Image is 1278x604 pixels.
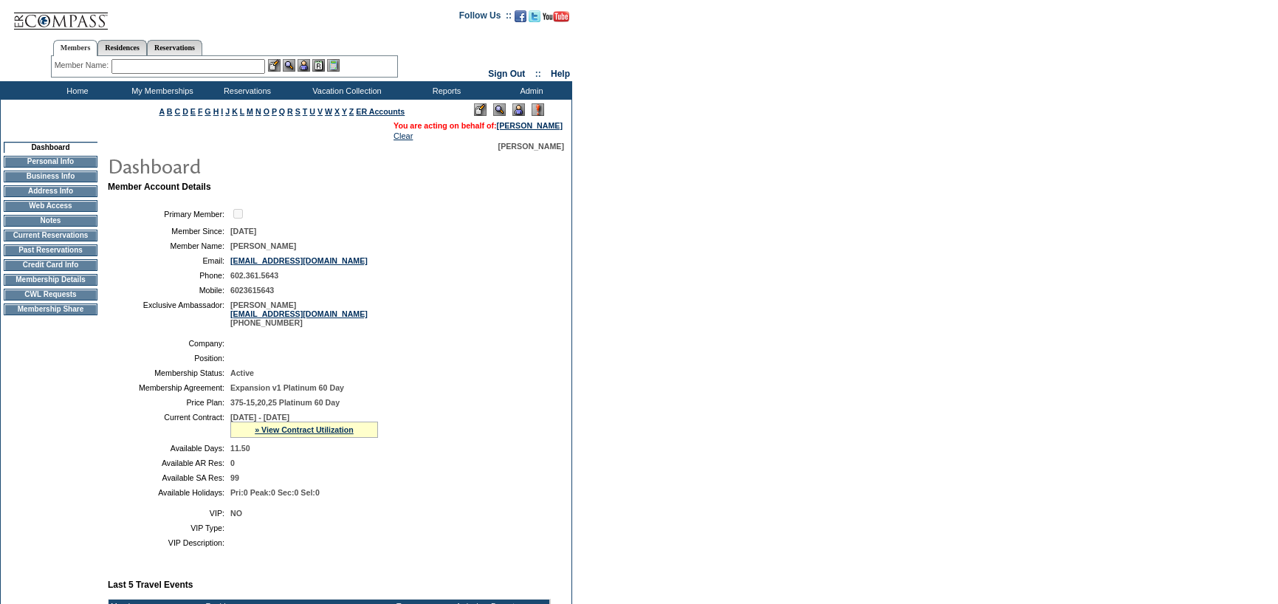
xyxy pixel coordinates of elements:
[114,524,224,532] td: VIP Type:
[230,444,250,453] span: 11.50
[230,509,242,518] span: NO
[4,200,97,212] td: Web Access
[118,81,203,100] td: My Memberships
[512,103,525,116] img: Impersonate
[532,103,544,116] img: Log Concern/Member Elevation
[230,241,296,250] span: [PERSON_NAME]
[230,488,320,497] span: Pri:0 Peak:0 Sec:0 Sel:0
[167,107,173,116] a: B
[114,301,224,327] td: Exclusive Ambassador:
[515,10,526,22] img: Become our fan on Facebook
[114,509,224,518] td: VIP:
[190,107,196,116] a: E
[174,107,180,116] a: C
[356,107,405,116] a: ER Accounts
[529,15,540,24] a: Follow us on Twitter
[230,227,256,236] span: [DATE]
[459,9,512,27] td: Follow Us ::
[247,107,253,116] a: M
[529,10,540,22] img: Follow us on Twitter
[114,444,224,453] td: Available Days:
[268,59,281,72] img: b_edit.gif
[551,69,570,79] a: Help
[159,107,165,116] a: A
[287,107,293,116] a: R
[342,107,347,116] a: Y
[205,107,210,116] a: G
[230,413,289,422] span: [DATE] - [DATE]
[230,256,368,265] a: [EMAIL_ADDRESS][DOMAIN_NAME]
[535,69,541,79] span: ::
[402,81,487,100] td: Reports
[114,207,224,221] td: Primary Member:
[309,107,315,116] a: U
[182,107,188,116] a: D
[298,59,310,72] img: Impersonate
[114,227,224,236] td: Member Since:
[255,425,354,434] a: » View Contract Utilization
[4,142,97,153] td: Dashboard
[327,59,340,72] img: b_calculator.gif
[4,303,97,315] td: Membership Share
[114,286,224,295] td: Mobile:
[272,107,277,116] a: P
[283,59,295,72] img: View
[288,81,402,100] td: Vacation Collection
[334,107,340,116] a: X
[230,271,278,280] span: 602.361.5643
[4,185,97,197] td: Address Info
[303,107,308,116] a: T
[114,473,224,482] td: Available SA Res:
[488,69,525,79] a: Sign Out
[317,107,323,116] a: V
[230,473,239,482] span: 99
[230,309,368,318] a: [EMAIL_ADDRESS][DOMAIN_NAME]
[4,289,97,301] td: CWL Requests
[147,40,202,55] a: Reservations
[213,107,219,116] a: H
[349,107,354,116] a: Z
[264,107,269,116] a: O
[497,121,563,130] a: [PERSON_NAME]
[53,40,98,56] a: Members
[312,59,325,72] img: Reservations
[225,107,230,116] a: J
[543,15,569,24] a: Subscribe to our YouTube Channel
[114,488,224,497] td: Available Holidays:
[107,151,402,180] img: pgTtlDashboard.gif
[198,107,203,116] a: F
[114,538,224,547] td: VIP Description:
[487,81,572,100] td: Admin
[474,103,487,116] img: Edit Mode
[33,81,118,100] td: Home
[114,354,224,363] td: Position:
[4,156,97,168] td: Personal Info
[97,40,147,55] a: Residences
[515,15,526,24] a: Become our fan on Facebook
[114,368,224,377] td: Membership Status:
[240,107,244,116] a: L
[114,459,224,467] td: Available AR Res:
[4,259,97,271] td: Credit Card Info
[4,244,97,256] td: Past Reservations
[493,103,506,116] img: View Mode
[108,580,193,590] b: Last 5 Travel Events
[394,131,413,140] a: Clear
[230,459,235,467] span: 0
[232,107,238,116] a: K
[230,383,344,392] span: Expansion v1 Platinum 60 Day
[394,121,563,130] span: You are acting on behalf of:
[114,398,224,407] td: Price Plan:
[543,11,569,22] img: Subscribe to our YouTube Channel
[325,107,332,116] a: W
[221,107,223,116] a: I
[4,171,97,182] td: Business Info
[114,339,224,348] td: Company:
[114,241,224,250] td: Member Name:
[230,398,340,407] span: 375-15,20,25 Platinum 60 Day
[114,413,224,438] td: Current Contract:
[230,301,368,327] span: [PERSON_NAME] [PHONE_NUMBER]
[55,59,111,72] div: Member Name:
[255,107,261,116] a: N
[295,107,300,116] a: S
